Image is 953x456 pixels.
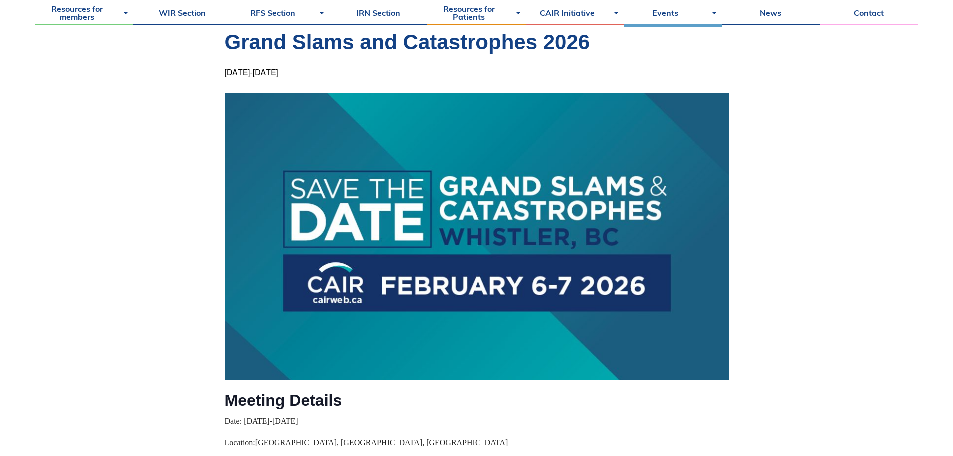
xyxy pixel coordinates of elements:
span: Meeting Details [225,391,342,409]
span: [DATE] [225,69,250,77]
span: Date: [DATE]-[DATE] [225,417,298,425]
span: [GEOGRAPHIC_DATA], [GEOGRAPHIC_DATA], [GEOGRAPHIC_DATA] [255,438,508,447]
h1: Grand Slams and Catastrophes 2026 [225,28,729,57]
span: Location: [225,438,255,447]
span: [DATE] [253,69,278,77]
div: - [225,69,278,77]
